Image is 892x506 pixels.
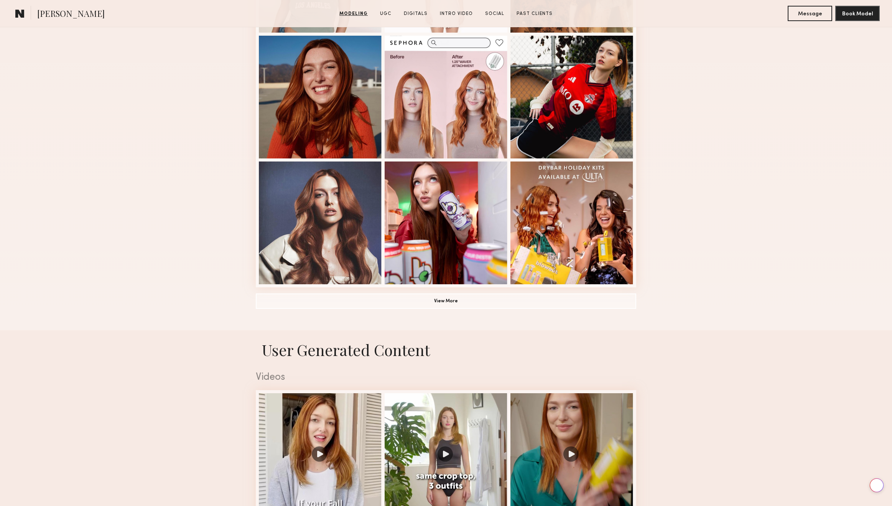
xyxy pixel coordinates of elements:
[513,10,556,17] a: Past Clients
[437,10,476,17] a: Intro Video
[835,6,880,21] button: Book Model
[256,372,636,382] div: Videos
[256,293,636,309] button: View More
[835,10,880,16] a: Book Model
[336,10,371,17] a: Modeling
[250,340,642,360] h1: User Generated Content
[482,10,507,17] a: Social
[401,10,431,17] a: Digitals
[37,8,105,21] span: [PERSON_NAME]
[788,6,832,21] button: Message
[377,10,395,17] a: UGC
